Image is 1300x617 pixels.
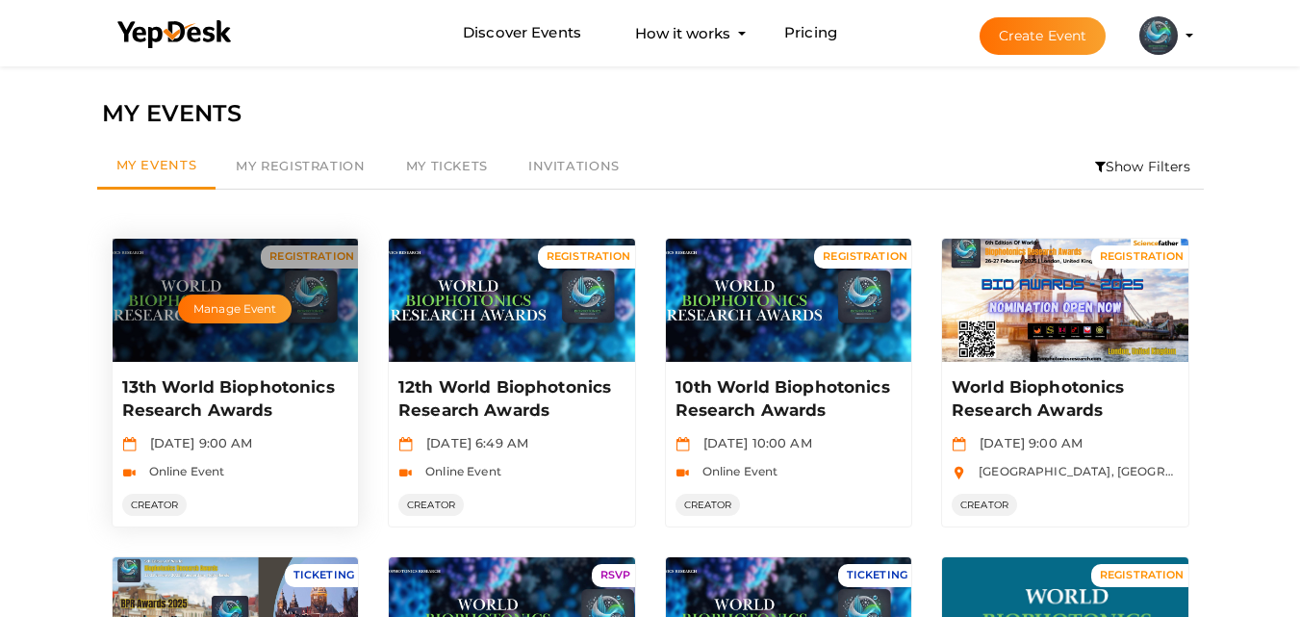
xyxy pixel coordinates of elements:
[417,435,528,450] span: [DATE] 6:49 AM
[140,435,253,450] span: [DATE] 9:00 AM
[970,435,1083,450] span: [DATE] 9:00 AM
[398,376,621,423] p: 12th World Biophotonics Research Awards
[784,15,837,51] a: Pricing
[116,157,197,172] span: My Events
[236,158,365,173] span: My Registration
[952,437,966,451] img: calendar.svg
[952,466,966,480] img: location.svg
[398,437,413,451] img: calendar.svg
[122,437,137,451] img: calendar.svg
[508,144,640,189] a: Invitations
[629,15,736,51] button: How it works
[675,466,690,480] img: video-icon.svg
[675,376,898,423] p: 10th World Biophotonics Research Awards
[122,494,188,516] span: CREATOR
[386,144,508,189] a: My Tickets
[1083,144,1204,189] li: Show Filters
[97,144,217,190] a: My Events
[416,464,501,478] span: Online Event
[980,17,1107,55] button: Create Event
[398,494,464,516] span: CREATOR
[398,466,413,480] img: video-icon.svg
[406,158,488,173] span: My Tickets
[693,464,778,478] span: Online Event
[122,376,344,423] p: 13th World Biophotonics Research Awards
[952,376,1174,423] p: World Biophotonics Research Awards
[463,15,581,51] a: Discover Events
[528,158,620,173] span: Invitations
[102,95,1199,132] div: MY EVENTS
[178,295,292,323] button: Manage Event
[216,144,385,189] a: My Registration
[675,437,690,451] img: calendar.svg
[694,435,812,450] span: [DATE] 10:00 AM
[122,466,137,480] img: video-icon.svg
[675,494,741,516] span: CREATOR
[969,464,1249,478] span: [GEOGRAPHIC_DATA], [GEOGRAPHIC_DATA]
[952,494,1017,516] span: CREATOR
[1139,16,1178,55] img: QUZPEZZ7_small.png
[140,464,225,478] span: Online Event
